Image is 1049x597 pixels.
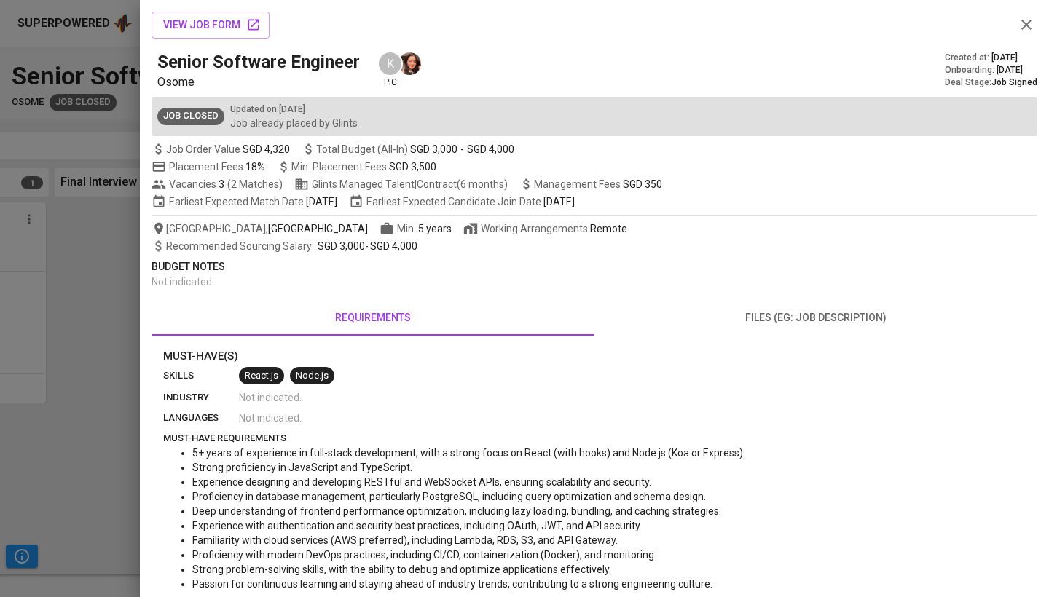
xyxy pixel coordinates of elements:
[157,109,224,123] span: Job Closed
[192,564,611,575] span: Strong problem-solving skills, with the ability to debug and optimize applications effectively.
[192,491,706,502] span: Proficiency in database management, particularly PostgreSQL, including query optimization and sch...
[239,390,302,405] span: Not indicated .
[460,142,464,157] span: -
[163,348,1026,365] p: Must-Have(s)
[397,223,452,234] span: Min.
[467,142,514,157] span: SGD 4,000
[192,447,745,459] span: 5+ years of experience in full-stack development, with a strong focus on React (with hooks) and N...
[192,462,412,473] span: Strong proficiency in JavaScript and TypeScript.
[243,142,290,157] span: SGD 4,320
[991,77,1037,87] span: Job Signed
[166,240,316,252] span: Recommended Sourcing Salary :
[398,52,421,75] img: thao.thai@glints.com
[306,194,337,209] span: [DATE]
[623,178,662,190] span: SGD 350
[152,276,214,288] span: Not indicated .
[318,240,365,252] span: SGD 3,000
[192,549,656,561] span: Proficiency with modern DevOps practices, including CI/CD, containerization (Docker), and monitor...
[945,76,1037,89] div: Deal Stage :
[603,309,1029,327] span: files (eg: job description)
[163,16,258,34] span: view job form
[166,239,417,253] span: -
[291,161,436,173] span: Min. Placement Fees
[160,309,586,327] span: requirements
[543,194,575,209] span: [DATE]
[192,476,651,488] span: Experience designing and developing RESTful and WebSocket APIs, ensuring scalability and security.
[239,411,302,425] span: Not indicated .
[294,177,508,191] span: Glints Managed Talent | Contract (6 months)
[230,103,358,116] p: Updated on : [DATE]
[152,194,337,209] span: Earliest Expected Match Date
[152,259,1037,274] p: Budget Notes
[152,221,368,236] span: [GEOGRAPHIC_DATA] ,
[389,161,436,173] span: SGD 3,500
[370,240,417,252] span: SGD 4,000
[377,51,403,89] div: pic
[945,64,1037,76] div: Onboarding :
[152,12,270,39] button: view job form
[157,50,360,74] h5: Senior Software Engineer
[192,520,642,531] span: Experience with authentication and security best practices, including OAuth, JWT, and API security.
[418,223,452,234] span: 5 years
[302,142,514,157] span: Total Budget (All-In)
[534,178,662,190] span: Management Fees
[463,221,627,236] span: Working Arrangements
[268,221,368,236] span: [GEOGRAPHIC_DATA]
[349,194,575,209] span: Earliest Expected Candidate Join Date
[991,52,1018,64] span: [DATE]
[216,177,224,191] span: 3
[152,177,283,191] span: Vacancies ( 2 Matches )
[590,221,627,236] div: Remote
[192,578,712,590] span: Passion for continuous learning and staying ahead of industry trends, contributing to a strong en...
[230,116,358,130] p: Job already placed by Glints
[163,411,239,425] p: languages
[377,51,403,76] div: K
[245,161,265,173] span: 18%
[290,369,334,383] span: Node.js
[163,431,1026,446] p: must-have requirements
[239,369,284,383] span: React.js
[997,64,1023,76] span: [DATE]
[410,142,457,157] span: SGD 3,000
[157,75,195,89] span: Osome
[163,368,239,383] p: skills
[169,161,265,173] span: Placement Fees
[152,142,290,157] span: Job Order Value
[945,52,1037,64] div: Created at :
[192,534,618,546] span: Familiarity with cloud services (AWS preferred), including Lambda, RDS, S3, and API Gateway.
[192,505,721,517] span: Deep understanding of frontend performance optimization, including lazy loading, bundling, and ca...
[163,390,239,405] p: industry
